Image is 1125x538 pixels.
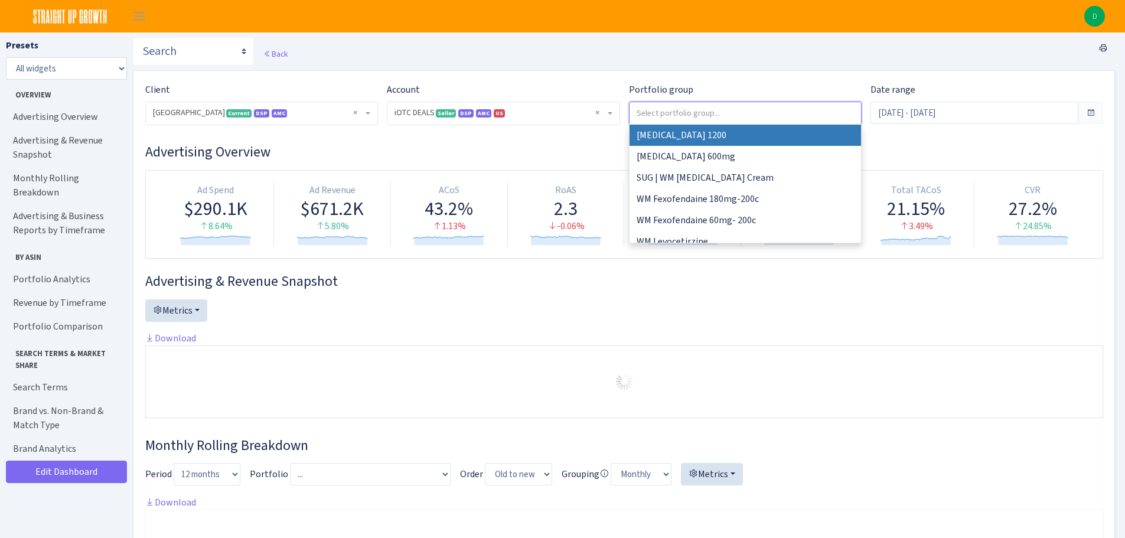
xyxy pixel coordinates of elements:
[6,376,124,399] a: Search Terms
[145,332,196,344] a: Download
[1084,6,1105,27] img: Danny Carr
[387,83,420,97] label: Account
[263,48,288,59] a: Back
[863,184,970,197] div: Total TACoS
[979,184,1086,197] div: CVR
[226,109,252,118] span: Current
[979,197,1086,220] div: 27.2%
[279,197,386,220] div: $671.2K
[125,6,154,26] button: Toggle navigation
[153,107,363,119] span: Well Springs <span class="badge badge-success">Current</span><span class="badge badge-primary">DS...
[6,291,124,315] a: Revenue by Timeframe
[396,184,503,197] div: ACoS
[145,467,172,481] label: Period
[630,231,861,252] li: WM Levocetirzine
[6,437,124,461] a: Brand Analytics
[6,84,123,100] span: Overview
[513,220,619,233] div: -0.06%
[681,463,743,485] button: Metrics
[353,107,357,119] span: Remove all items
[272,109,287,118] span: AMC
[630,146,861,167] li: [MEDICAL_DATA] 600mg
[458,109,474,118] span: DSP
[629,83,693,97] label: Portfolio group
[630,125,861,146] li: [MEDICAL_DATA] 1200
[162,184,269,197] div: Ad Spend
[870,83,915,97] label: Date range
[254,109,269,118] span: DSP
[6,399,124,437] a: Brand vs. Non-Brand & Match Type
[1084,6,1105,27] a: D
[6,247,123,263] span: By ASIN
[513,184,619,197] div: RoAS
[145,273,1103,290] h3: Widget #2
[6,204,124,242] a: Advertising & Business Reports by Timeframe
[279,184,386,197] div: Ad Revenue
[6,461,127,483] a: Edit Dashboard
[979,220,1086,233] div: 24.85%
[630,188,861,210] li: WM Fexofendaine 180mg-200c
[630,210,861,231] li: WM Fexofendaine 60mg- 200c
[513,197,619,220] div: 2.3
[436,109,456,118] span: Seller
[630,102,861,123] input: Select portfolio group...
[494,109,505,118] span: US
[387,102,619,125] span: iOTC DEALS <span class="badge badge-success">Seller</span><span class="badge badge-primary">DSP</...
[162,220,269,233] div: 8.64%
[279,220,386,233] div: 5.80%
[6,343,123,370] span: Search Terms & Market Share
[6,38,38,53] label: Presets
[6,167,124,204] a: Monthly Rolling Breakdown
[145,83,170,97] label: Client
[396,220,503,233] div: 1.13%
[145,144,1103,161] h3: Widget #1
[6,129,124,167] a: Advertising & Revenue Snapshot
[250,467,288,481] label: Portfolio
[595,107,599,119] span: Remove all items
[863,220,970,233] div: 3.49%
[145,299,207,322] button: Metrics
[6,105,124,129] a: Advertising Overview
[863,197,970,220] div: 21.15%
[162,197,269,220] div: $290.1K
[562,467,609,481] label: Grouping
[145,437,1103,454] h3: Widget #38
[476,109,491,118] span: AMC
[615,372,634,391] img: Preloader
[460,467,483,481] label: Order
[6,268,124,291] a: Portfolio Analytics
[145,496,196,508] a: Download
[630,167,861,188] li: SUG | WM [MEDICAL_DATA] Cream
[146,102,377,125] span: Well Springs <span class="badge badge-success">Current</span><span class="badge badge-primary">DS...
[396,197,503,220] div: 43.2%
[394,107,605,119] span: iOTC DEALS <span class="badge badge-success">Seller</span><span class="badge badge-primary">DSP</...
[6,315,124,338] a: Portfolio Comparison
